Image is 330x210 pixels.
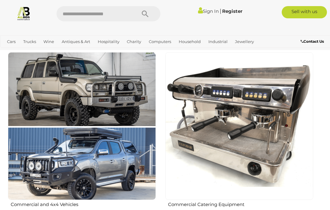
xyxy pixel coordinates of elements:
[168,201,313,207] h2: Commercial Catering Equipment
[222,8,242,14] a: Register
[220,8,221,14] span: |
[206,37,230,47] a: Industrial
[282,6,327,18] a: Sell with us
[130,6,160,21] button: Search
[198,8,219,14] a: Sign In
[21,37,38,47] a: Trucks
[301,39,324,44] b: Contact Us
[301,38,325,45] a: Contact Us
[95,37,122,47] a: Hospitality
[59,37,93,47] a: Antiques & Art
[5,47,21,57] a: Office
[11,201,156,207] h2: Commercial and 4x4 Vehicles
[44,47,92,57] a: [GEOGRAPHIC_DATA]
[146,37,174,47] a: Computers
[41,37,57,47] a: Wine
[8,52,156,200] img: Commercial and 4x4 Vehicles
[5,37,18,47] a: Cars
[176,37,203,47] a: Household
[16,6,31,20] img: Allbids.com.au
[124,37,144,47] a: Charity
[233,37,256,47] a: Jewellery
[165,52,313,200] img: Commercial Catering Equipment
[24,47,41,57] a: Sports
